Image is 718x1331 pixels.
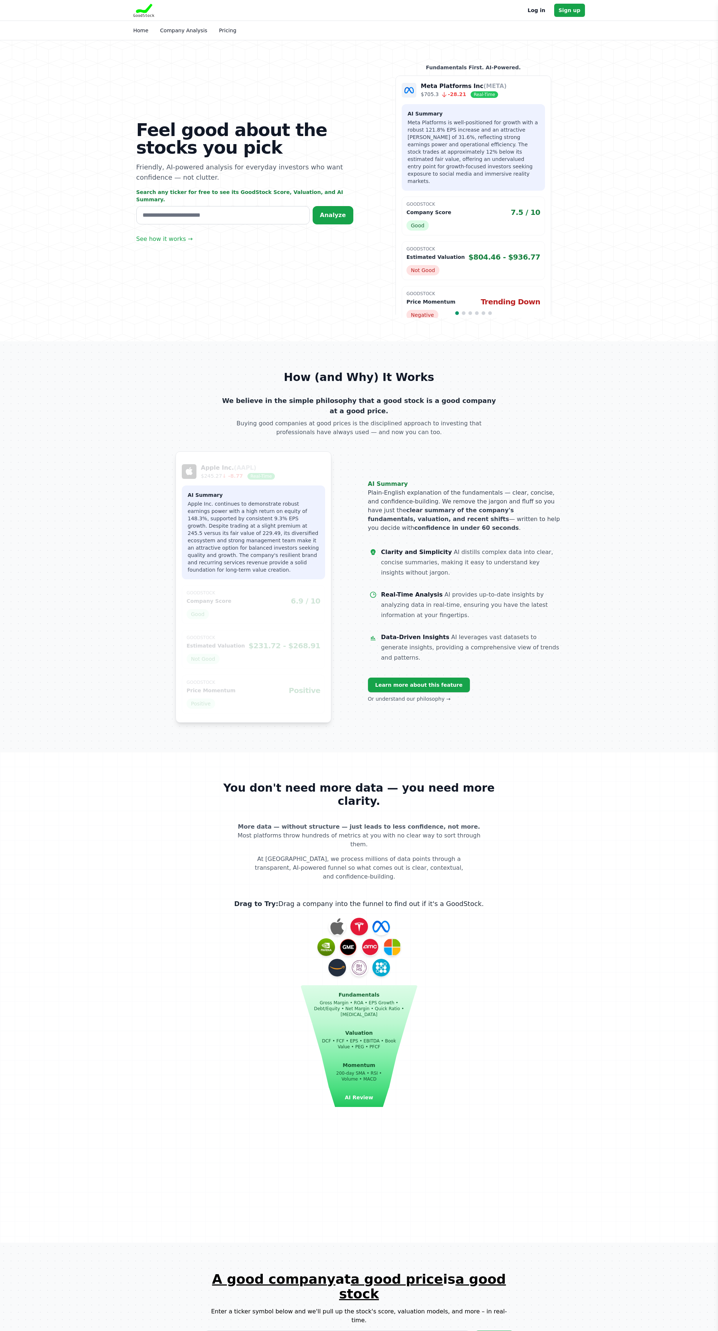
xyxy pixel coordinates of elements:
[136,188,353,203] p: Search any ticker for free to see its GoodStock Score, Valuation, and AI Summary.
[350,959,368,976] img: BRK
[204,1307,515,1325] p: Enter a ticker symbol below and we'll pull up the stock's score, valuation models, and more – in ...
[187,698,215,709] span: Positive
[406,201,540,207] p: GoodStock
[350,918,368,935] img: TSLA
[291,596,321,606] span: 6.9 / 10
[201,463,275,472] p: Apple Inc.
[481,297,540,307] span: Trending Down
[471,91,498,98] span: Real-Time
[312,1023,406,1056] div: Valuation
[372,959,390,976] img: SOFI
[254,855,465,881] p: At [GEOGRAPHIC_DATA], we process millions of data points through a transparent, AI-powered funnel...
[187,654,220,664] span: Not Good
[439,91,466,97] span: -28.21
[368,678,470,692] a: Learn more about this feature
[482,311,485,315] span: Go to slide 5
[321,1056,397,1088] div: Momentum
[381,634,559,661] dd: AI leverages vast datasets to generate insights, providing a comprehensive view of trends and pat...
[218,419,500,437] p: Buying good companies at good prices is the disciplined approach to investing that professionals ...
[187,687,235,694] p: Price Momentum
[381,591,548,619] dd: AI provides up-to-date insights by analyzing data in real-time, ensuring you have the latest info...
[368,488,561,532] p: Plain-English explanation of the fundamentals — clear, concise, and confidence-building. We remov...
[414,524,519,531] strong: confidence in under 60 seconds
[222,473,243,479] span: ↓ -8.77
[406,291,540,297] p: GoodStock
[187,679,320,685] p: GoodStock
[395,64,551,71] p: Fundamentals First. AI-Powered.
[289,685,320,696] span: Positive
[408,110,539,117] h3: AI Summary
[187,597,231,605] p: Company Score
[329,1088,389,1107] div: AI Review
[368,480,561,488] h3: AI Summary
[317,938,335,956] img: NVDA
[408,119,539,185] p: Meta Platforms is well-positioned for growth with a robust 121.8% EPS increase and an attractive ...
[306,1000,412,1017] p: Gross Margin • ROA • EPS Growth • Debt/Equity • Net Margin • Quick Ratio • [MEDICAL_DATA]
[383,938,401,956] img: MSFT
[483,82,507,89] span: (META)
[395,76,551,334] a: Company Logo Meta Platforms Inc(META) $705.3 -28.21 Real-Time AI Summary Meta Platforms is well-p...
[247,473,275,480] span: Real-Time
[421,91,507,98] p: $705.3
[511,207,541,217] span: 7.5 / 10
[381,591,443,598] dt: Real-Time Analysis
[462,311,465,315] span: Go to slide 2
[236,822,482,831] p: More data — without structure — just leads to less confidence, not more.
[136,121,353,156] h1: Feel good about the stocks you pick
[188,491,319,499] h3: AI Summary
[219,27,236,33] a: Pricing
[187,609,209,619] span: Good
[187,635,320,641] p: GoodStock
[157,371,561,384] h2: How (and Why) It Works
[406,310,438,320] span: Negative
[554,4,585,17] a: Sign up
[368,507,514,522] strong: clear summary of the company's fundamentals, valuation, and recent shifts
[133,27,148,33] a: Home
[204,1272,515,1301] h1: at is
[136,162,353,183] p: Friendly, AI-powered analysis for everyday investors who want confidence — not clutter.
[218,396,500,416] p: We believe in the simple philosophy that a good stock is a good company at a good price.
[361,938,379,956] img: AMC
[301,985,418,1023] div: Fundamentals
[528,6,545,15] a: Log in
[406,298,455,305] p: Price Momentum
[339,938,357,956] img: GME
[406,209,451,216] p: Company Score
[236,831,482,849] p: Most platforms throw hundreds of metrics at you with no clear way to sort through them.
[234,464,256,471] span: (AAPL)
[339,1272,506,1301] span: a good stock
[182,464,196,479] img: Apple Logo
[372,918,390,935] img: META
[395,76,551,334] div: 1 / 6
[160,27,207,33] a: Company Analysis
[368,695,451,703] a: Or understand our philosophy →
[136,235,193,243] a: See how it works →
[406,246,540,252] p: GoodStock
[455,311,459,315] span: Go to slide 1
[133,4,155,17] img: Goodstock Logo
[406,253,465,261] p: Estimated Valuation
[248,641,320,651] span: $231.72 - $268.91
[187,642,245,649] p: Estimated Valuation
[320,212,346,219] span: Analyze
[328,959,346,976] img: AMZN
[468,252,540,262] span: $804.46 - $936.77
[212,1272,336,1287] span: A good company
[188,500,319,573] p: Apple Inc. continues to demonstrate robust earnings power with a high return on equity of 148.3%,...
[421,82,507,91] p: Meta Platforms Inc
[351,1272,443,1287] span: a good price
[402,83,416,98] img: Company Logo
[406,220,429,231] span: Good
[381,549,452,555] dt: Clarity and Simplicity
[488,311,492,315] span: Go to slide 6
[201,899,518,909] span: Drag to Try:
[328,918,346,935] img: AAPL
[187,590,320,596] p: GoodStock
[201,472,275,480] p: $245.27
[468,311,472,315] span: Go to slide 3
[313,206,353,224] button: Analyze
[201,781,518,808] h1: You don't need more data — you need more clarity.
[381,549,553,576] dd: AI distills complex data into clear, concise summaries, making it easy to understand key insights...
[327,1070,391,1082] p: 200-day SMA • RSI • Volume • MACD
[381,634,449,641] dt: Data-Driven Insights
